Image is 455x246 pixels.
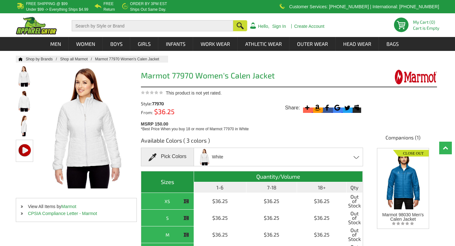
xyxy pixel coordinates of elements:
a: Outer Wear [290,37,335,51]
th: 18+ [297,182,346,193]
a: Marmot 77970 Calen Jacket - For Women - Shop at ApparelGator.com [95,57,166,61]
a: Women [69,37,102,51]
a: Men [43,37,68,51]
td: $36.25 [246,226,297,243]
a: Create Account [294,24,325,28]
span: 77970 [152,101,164,106]
div: M [143,231,192,239]
b: Free Shipping @ $99 [26,2,68,6]
td: $36.25 [194,210,247,226]
div: Pick Colors [141,148,194,166]
svg: Twitter [343,103,351,112]
td: $36.25 [246,210,297,226]
svg: More [303,103,312,112]
img: White [198,149,211,165]
span: Cart is Empty [413,26,439,30]
a: Home [16,57,23,61]
td: $36.25 [246,193,297,210]
span: *Best Price When you buy 18 or more of Marmot 77970 in White [141,127,249,131]
span: Out of Stock [348,194,361,208]
span: Out of Stock [348,211,361,224]
svg: Facebook [323,103,331,112]
span: Marmot 98030 Men's Calen Jacket [382,212,424,222]
a: Closeout Marmot 98030 Men's Calen Jacket [379,148,427,221]
svg: Myspace [353,103,361,112]
a: Athletic Wear [238,37,289,51]
p: under $99 -> everything ships $4.99 [26,8,88,11]
img: Closeout [393,148,429,157]
td: $36.25 [194,226,247,243]
td: $36.25 [297,193,346,210]
span: White [212,151,223,163]
a: Work Wear [193,37,237,51]
a: Girls [130,37,158,51]
p: Customer Services: [PHONE_NUMBER] | International: [PHONE_NUMBER] [289,5,439,9]
h4: Companions (1) [369,134,437,144]
p: ships out same day. [130,8,167,11]
th: 1-6 [194,182,247,193]
img: This item is CLOSEOUT! [183,199,189,204]
b: Free [104,2,114,6]
a: Marmot [61,204,76,209]
div: XS [143,197,192,205]
a: Infants [159,37,193,51]
div: Style: [141,101,197,106]
td: $36.25 [297,210,346,226]
th: 7-18 [246,182,297,193]
a: Boys [103,37,130,51]
h1: Marmot 77970 Women's Calen Jacket [141,71,363,81]
td: $36.25 [194,193,247,210]
h3: Available Colors ( 3 colors ) [141,137,363,148]
th: Quantity/Volume [194,171,363,182]
div: From: [141,109,197,115]
a: Hello, [258,24,270,28]
a: Head Wear [336,37,379,51]
td: $36.25 [297,226,346,243]
th: Qty [347,182,363,193]
div: S [143,214,192,222]
img: ApparelGator [16,17,57,34]
div: MSRP 150.00 [141,120,365,132]
a: Sign In [272,24,286,28]
span: $36.25 [153,108,174,115]
img: This item is CLOSEOUT! [183,232,189,238]
a: Top [439,142,452,154]
input: Search by Style or Brand [72,20,233,31]
svg: Google Bookmark [333,103,342,112]
a: CPSIA Compliance Letter - Marmot [28,211,97,216]
img: Video [16,140,33,161]
span: This product is not yet rated. [166,90,222,95]
p: Return [104,8,115,11]
svg: Amazon [313,103,322,112]
span: Share: [285,105,300,111]
img: listing_empty_star.svg [392,221,414,225]
img: This product is not yet rated. [141,90,163,95]
a: Bags [379,37,406,51]
a: Shop by Brands [26,57,60,61]
a: Shop all Marmot [60,57,95,61]
li: View All Items by [16,203,136,210]
b: Order by 3PM EST [130,2,167,6]
li: My Cart (0) [413,20,437,24]
th: Sizes [141,171,194,193]
img: This item is CLOSEOUT! [183,215,189,221]
span: Out of Stock [348,228,361,241]
img: Marmot [390,69,437,85]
